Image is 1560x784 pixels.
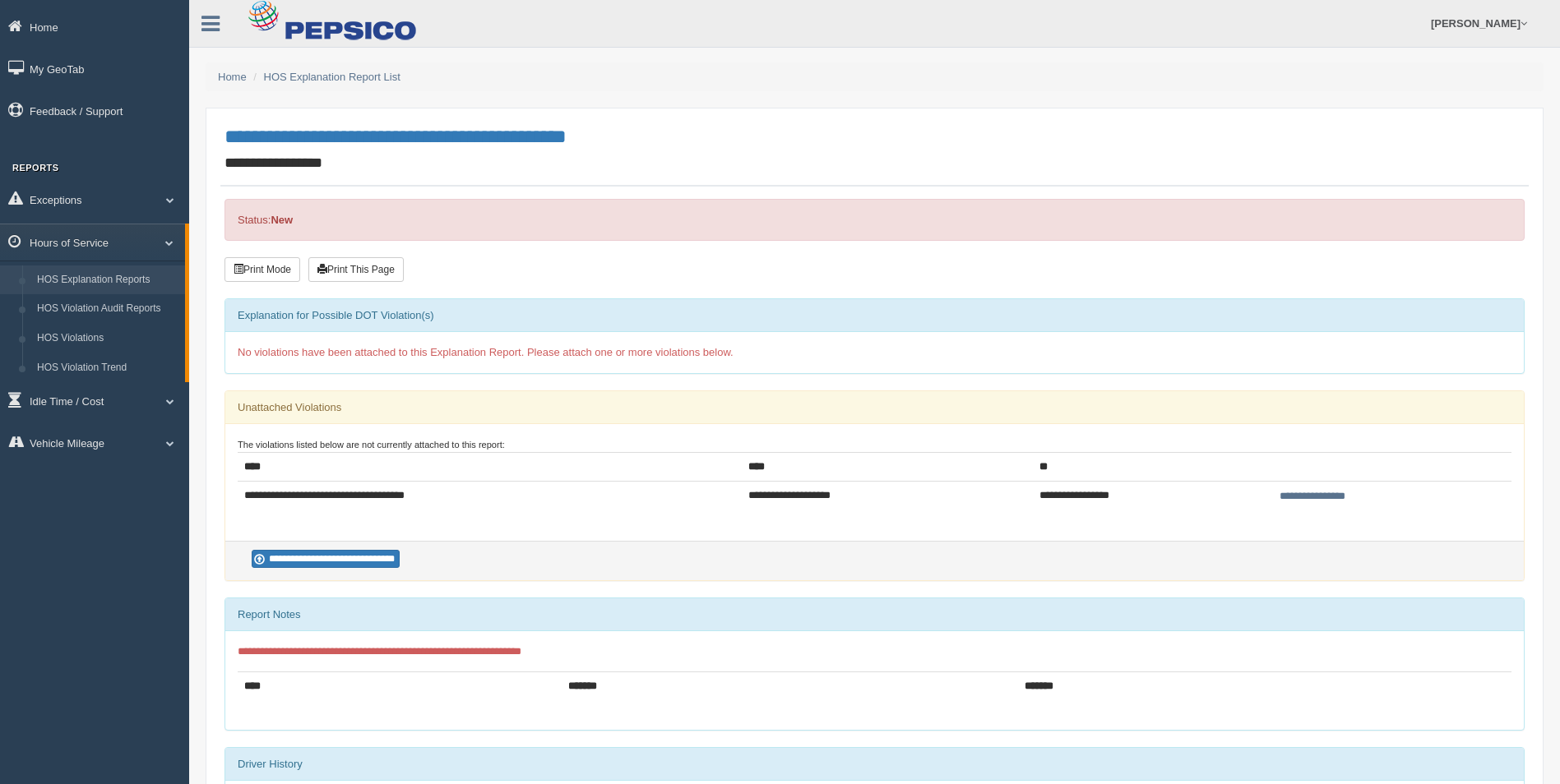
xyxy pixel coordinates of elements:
div: Unattached Violations [225,391,1524,424]
a: Home [218,71,247,83]
strong: New [271,214,293,226]
a: HOS Explanation Report List [264,71,400,83]
a: HOS Explanation Reports [30,265,185,295]
div: Status: [225,199,1525,241]
div: Report Notes [225,598,1524,631]
a: HOS Violation Trend [30,353,185,383]
a: HOS Violations [30,324,185,353]
button: Print This Page [308,257,404,282]
div: Explanation for Possible DOT Violation(s) [225,299,1524,332]
small: The violations listed below are not currently attached to this report: [238,440,505,450]
span: No violations have been attached to this Explanation Report. Please attach one or more violations... [238,346,734,358]
button: Print Mode [225,257,300,282]
div: Driver History [225,748,1524,781]
a: HOS Violation Audit Reports [30,294,185,324]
